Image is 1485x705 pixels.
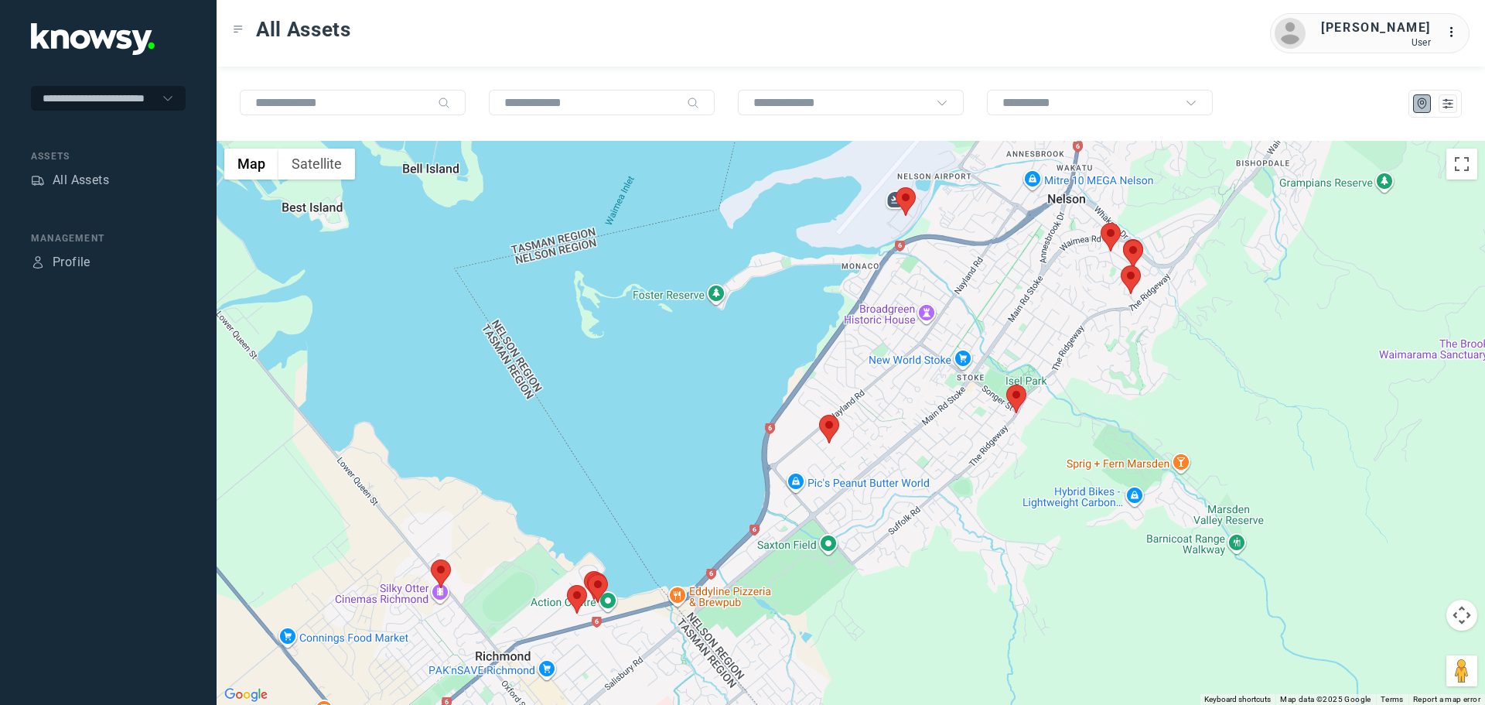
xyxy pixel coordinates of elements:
div: Map [1415,97,1429,111]
div: Profile [53,253,90,272]
span: Map data ©2025 Google [1280,695,1371,703]
button: Toggle fullscreen view [1446,149,1477,180]
tspan: ... [1447,26,1463,38]
div: : [1446,23,1465,42]
button: Show street map [224,149,278,180]
a: AssetsAll Assets [31,171,109,190]
a: Report a map error [1413,695,1480,703]
img: Application Logo [31,23,155,55]
div: All Assets [53,171,109,190]
div: Assets [31,173,45,187]
a: Open this area in Google Maps (opens a new window) [220,685,271,705]
div: : [1446,23,1465,44]
div: Search [438,97,450,109]
button: Map camera controls [1446,600,1477,631]
div: User [1321,37,1431,48]
div: Management [31,231,186,245]
div: Toggle Menu [233,24,244,35]
div: [PERSON_NAME] [1321,19,1431,37]
div: Assets [31,149,186,163]
button: Show satellite imagery [278,149,355,180]
span: All Assets [256,15,351,43]
button: Keyboard shortcuts [1204,694,1271,705]
img: avatar.png [1275,18,1306,49]
a: ProfileProfile [31,253,90,272]
div: Search [687,97,699,109]
img: Google [220,685,271,705]
a: Terms [1381,695,1404,703]
div: Profile [31,255,45,269]
div: List [1441,97,1455,111]
button: Drag Pegman onto the map to open Street View [1446,655,1477,686]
